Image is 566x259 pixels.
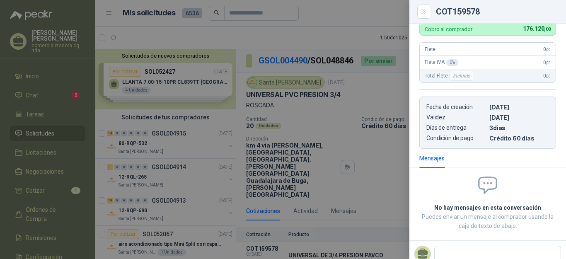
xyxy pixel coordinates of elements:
p: [DATE] [489,104,549,111]
div: COT159578 [436,7,556,16]
p: [DATE] [489,114,549,121]
p: Puedes enviar un mensaje al comprador usando la caja de texto de abajo. [419,212,556,230]
p: Cobro al comprador [425,27,472,32]
h2: No hay mensajes en esta conversación [419,203,556,212]
span: ,00 [544,27,551,32]
span: 176.120 [523,25,551,32]
span: Flete [425,46,435,52]
p: 3 dias [489,124,549,131]
p: Validez [426,114,486,121]
div: 0 % [446,59,458,66]
p: Fecha de creación [426,104,486,111]
span: ,00 [546,47,551,52]
p: Condición de pago [426,135,486,142]
span: 0 [543,46,551,52]
span: Total Flete [425,71,476,81]
p: Días de entrega [426,124,486,131]
div: Incluido [449,71,474,81]
span: ,00 [546,74,551,78]
div: Mensajes [419,154,445,163]
p: Crédito 60 días [489,135,549,142]
span: 0 [543,73,551,79]
span: Flete IVA [425,59,458,66]
button: Close [419,7,429,17]
span: ,00 [546,61,551,65]
span: 0 [543,60,551,65]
